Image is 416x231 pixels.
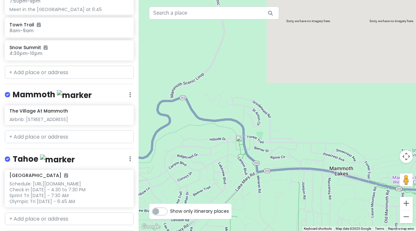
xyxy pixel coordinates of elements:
span: Map data ©2025 Google [336,227,371,230]
a: Terms [375,227,384,230]
i: Added to itinerary [64,173,68,178]
button: Zoom out [400,210,413,223]
h6: Town Trail [9,22,129,28]
div: The Village At Mammoth [236,135,250,150]
a: Report a map error [388,227,414,230]
i: Added to itinerary [37,22,41,27]
h4: Tahoe [13,154,75,165]
h6: The Village At Mammoth [9,108,68,114]
img: marker [40,155,75,165]
span: Show only itinerary places [170,208,229,215]
div: Airbnb: [STREET_ADDRESS] [9,116,129,122]
i: Added to itinerary [44,45,47,50]
input: + Add place or address [5,212,134,225]
span: 4:30pm - 10pm [9,50,42,57]
button: Map camera controls [400,150,413,163]
img: marker [57,90,92,100]
a: Open this area in Google Maps (opens a new window) [140,223,162,231]
button: Zoom in [400,197,413,210]
input: Search a place [149,7,279,20]
div: Schedule: [URL][DOMAIN_NAME] Check in [DATE] - 4:30 to 7:30 PM Sprint Tri [DATE] - 7:30 AM Olympi... [9,181,129,205]
button: Drag Pegman onto the map to open Street View [400,173,413,186]
input: + Add place or address [5,130,134,143]
div: Meet in the [GEOGRAPHIC_DATA] at 6:45 [9,7,129,12]
h4: Mammoth [13,89,92,100]
button: Keyboard shortcuts [304,226,332,231]
h6: [GEOGRAPHIC_DATA] [9,172,68,178]
input: + Add place or address [5,66,134,79]
img: Google [140,223,162,231]
span: 8am - 9am [9,27,34,34]
h6: Snow Summit [9,45,129,50]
